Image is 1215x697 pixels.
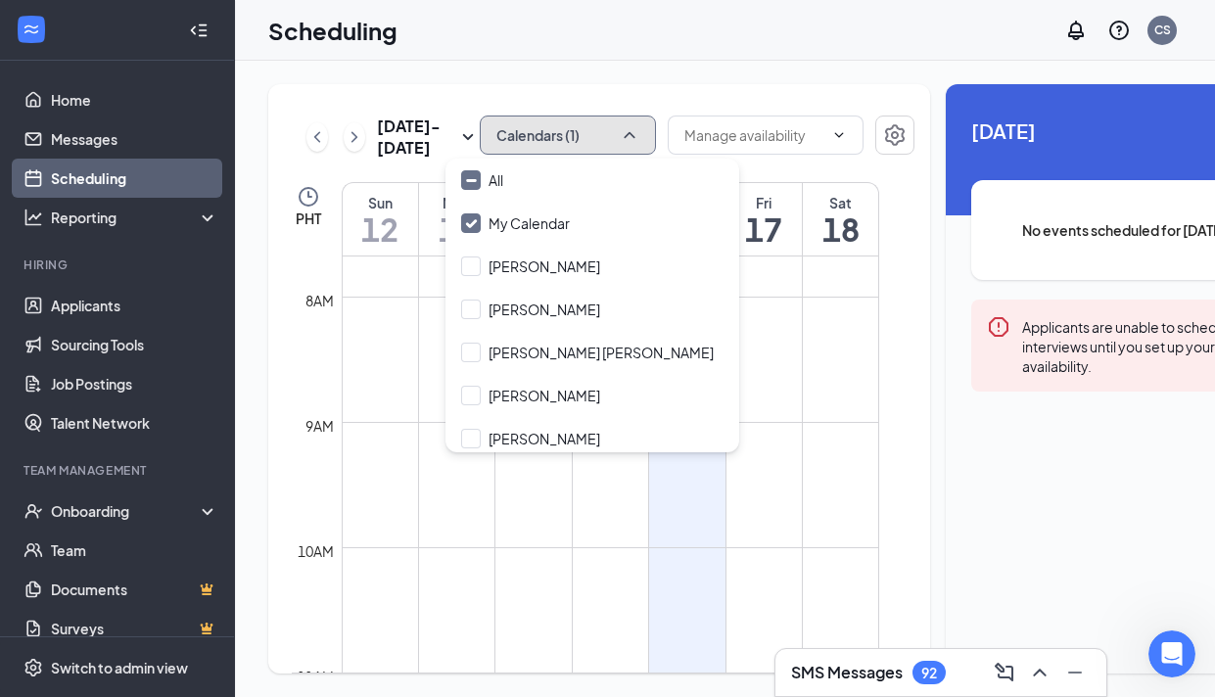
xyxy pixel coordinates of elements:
[343,183,418,256] a: October 12, 2025
[726,212,802,246] h1: 17
[51,208,219,227] div: Reporting
[987,315,1010,339] svg: Error
[294,540,338,562] div: 10am
[343,212,418,246] h1: 12
[296,209,321,228] span: PHT
[791,662,903,683] h3: SMS Messages
[23,658,43,677] svg: Settings
[831,127,847,143] svg: ChevronDown
[875,116,914,159] a: Settings
[51,570,218,609] a: DocumentsCrown
[1107,19,1131,42] svg: QuestionInfo
[51,159,218,198] a: Scheduling
[1154,22,1171,38] div: CS
[297,185,320,209] svg: Clock
[1059,657,1091,688] button: Minimize
[51,609,218,648] a: SurveysCrown
[23,501,43,521] svg: UserCheck
[268,14,397,47] h1: Scheduling
[620,125,639,145] svg: ChevronUp
[875,116,914,155] button: Settings
[419,212,494,246] h1: 13
[456,125,480,149] svg: SmallChevronDown
[684,124,823,146] input: Manage availability
[189,21,209,40] svg: Collapse
[51,531,218,570] a: Team
[51,658,188,677] div: Switch to admin view
[419,183,494,256] a: October 13, 2025
[344,122,365,152] button: ChevronRight
[803,212,878,246] h1: 18
[23,256,214,273] div: Hiring
[803,193,878,212] div: Sat
[302,290,338,311] div: 8am
[51,501,202,521] div: Onboarding
[1063,661,1087,684] svg: Minimize
[51,325,218,364] a: Sourcing Tools
[1148,630,1195,677] iframe: Intercom live chat
[51,286,218,325] a: Applicants
[51,119,218,159] a: Messages
[307,125,327,149] svg: ChevronLeft
[726,193,802,212] div: Fri
[23,208,43,227] svg: Analysis
[51,80,218,119] a: Home
[302,415,338,437] div: 9am
[1064,19,1088,42] svg: Notifications
[803,183,878,256] a: October 18, 2025
[1024,657,1055,688] button: ChevronUp
[1028,661,1051,684] svg: ChevronUp
[294,666,338,687] div: 11am
[23,462,214,479] div: Team Management
[921,665,937,681] div: 92
[726,183,802,256] a: October 17, 2025
[22,20,41,39] svg: WorkstreamLogo
[51,364,218,403] a: Job Postings
[343,193,418,212] div: Sun
[377,116,456,159] h3: [DATE] - [DATE]
[993,661,1016,684] svg: ComposeMessage
[51,403,218,442] a: Talent Network
[345,125,364,149] svg: ChevronRight
[883,123,907,147] svg: Settings
[306,122,328,152] button: ChevronLeft
[480,116,656,155] button: Calendars (1)ChevronUp
[989,657,1020,688] button: ComposeMessage
[419,193,494,212] div: Mon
